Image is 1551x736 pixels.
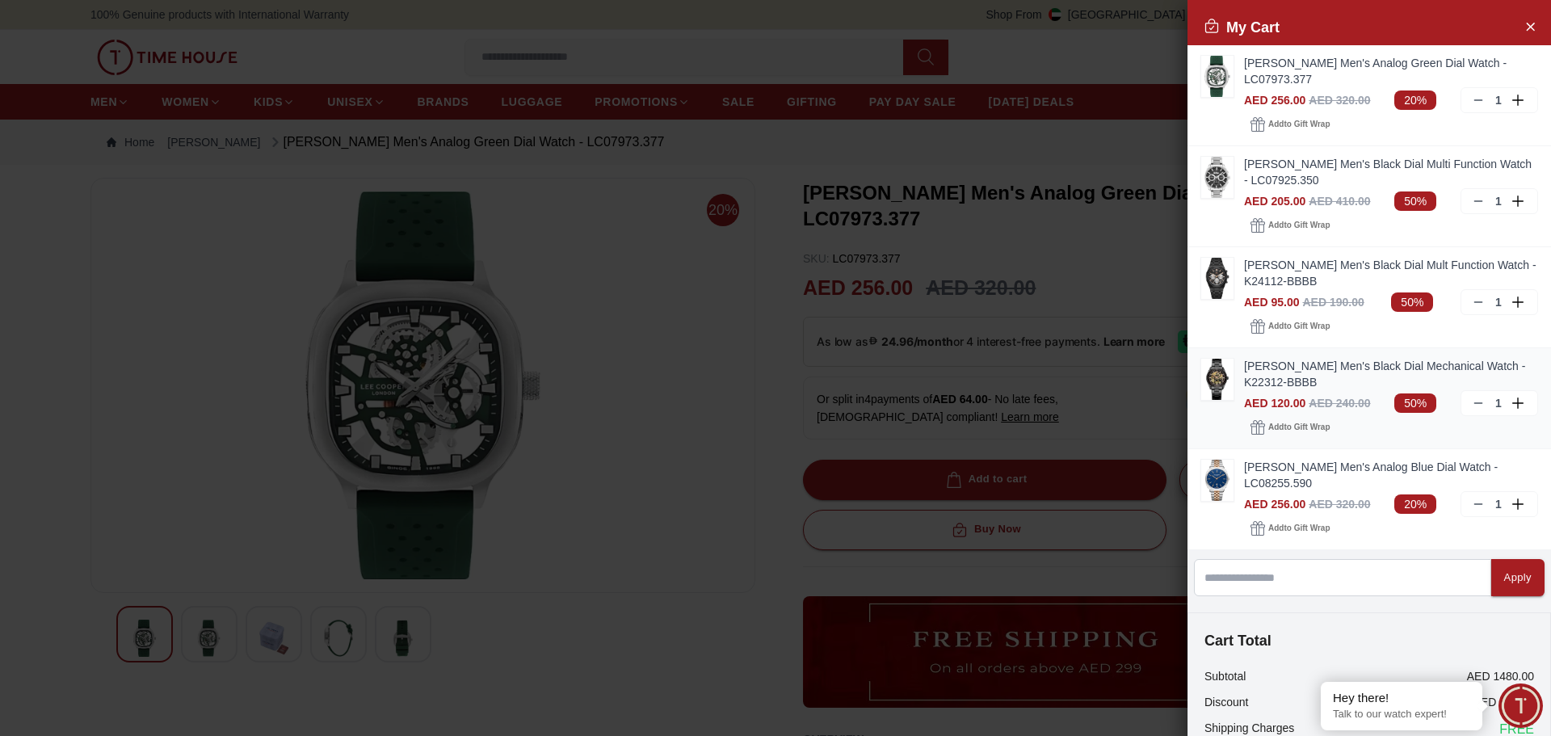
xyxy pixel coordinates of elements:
span: Add to Gift Wrap [1268,419,1330,435]
div: Apply [1504,569,1532,587]
p: 1 [1492,92,1505,108]
button: Addto Gift Wrap [1244,517,1336,540]
a: [PERSON_NAME] Men's Analog Green Dial Watch - LC07973.377 [1244,55,1538,87]
a: [PERSON_NAME] Men's Black Dial Mechanical Watch - K22312-BBBB [1244,358,1538,390]
button: Addto Gift Wrap [1244,214,1336,237]
p: Discount [1204,694,1248,710]
a: [PERSON_NAME] Men's Black Dial Multi Function Watch - LC07925.350 [1244,156,1538,188]
span: AED 240.00 [1309,397,1370,410]
div: Hey there! [1333,690,1470,706]
a: [PERSON_NAME] Men's Analog Blue Dial Watch - LC08255.590 [1244,459,1538,491]
span: AED 410.00 [1309,195,1370,208]
img: ... [1201,258,1234,299]
div: Chat Widget [1498,683,1543,728]
span: AED 320.00 [1309,498,1370,511]
span: AED 256.00 [1244,94,1305,107]
span: 50% [1391,292,1433,312]
p: AED 1480.00 [1467,668,1534,684]
button: Addto Gift Wrap [1244,315,1336,338]
p: Talk to our watch expert! [1333,708,1470,721]
p: 1 [1492,496,1505,512]
p: 1 [1492,193,1505,209]
h2: My Cart [1204,16,1280,39]
p: Subtotal [1204,668,1246,684]
span: 20% [1394,90,1436,110]
span: 20% [1394,494,1436,514]
a: [PERSON_NAME] Men's Black Dial Mult Function Watch - K24112-BBBB [1244,257,1538,289]
p: 1 [1492,294,1505,310]
span: Add to Gift Wrap [1268,520,1330,536]
p: 1 [1492,395,1505,411]
img: ... [1201,56,1234,97]
span: AED 95.00 [1244,296,1299,309]
img: ... [1201,460,1234,501]
button: Addto Gift Wrap [1244,416,1336,439]
span: AED 190.00 [1302,296,1364,309]
span: 50% [1394,191,1436,211]
span: Add to Gift Wrap [1268,116,1330,132]
button: Addto Gift Wrap [1244,113,1336,136]
button: Close Account [1517,13,1543,39]
button: Apply [1491,559,1545,596]
h4: Cart Total [1204,629,1534,652]
img: ... [1201,157,1234,198]
span: Add to Gift Wrap [1268,217,1330,233]
span: Add to Gift Wrap [1268,318,1330,334]
span: AED 320.00 [1309,94,1370,107]
span: AED 120.00 [1244,397,1305,410]
span: AED 205.00 [1244,195,1305,208]
img: ... [1201,359,1234,400]
span: 50% [1394,393,1436,413]
span: AED 256.00 [1244,498,1305,511]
